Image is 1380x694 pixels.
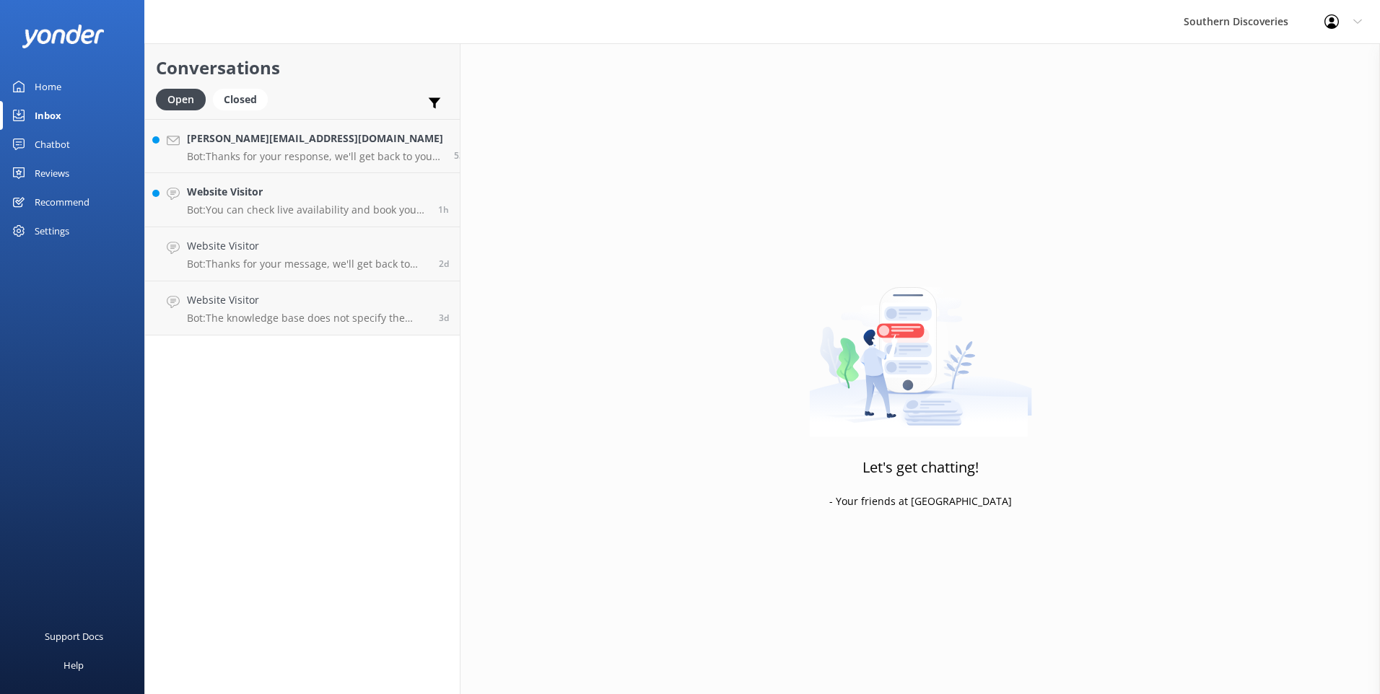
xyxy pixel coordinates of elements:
[35,216,69,245] div: Settings
[454,149,472,162] span: Aug 23 2025 11:54am (UTC +12:00) Pacific/Auckland
[829,493,1012,509] p: - Your friends at [GEOGRAPHIC_DATA]
[187,238,428,254] h4: Website Visitor
[45,622,103,651] div: Support Docs
[145,227,460,281] a: Website VisitorBot:Thanks for your message, we'll get back to you as soon as we can. You're also ...
[187,258,428,271] p: Bot: Thanks for your message, we'll get back to you as soon as we can. You're also welcome to kee...
[156,89,206,110] div: Open
[187,312,428,325] p: Bot: The knowledge base does not specify the exact differences between the Glenorchy Air and Air ...
[64,651,84,680] div: Help
[35,72,61,101] div: Home
[22,25,105,48] img: yonder-white-logo.png
[187,150,443,163] p: Bot: Thanks for your response, we'll get back to you as soon as we can during opening hours.
[187,203,427,216] p: Bot: You can check live availability and book your Milford Sound adventure on our website.
[156,54,449,82] h2: Conversations
[187,131,443,146] h4: [PERSON_NAME][EMAIL_ADDRESS][DOMAIN_NAME]
[145,281,460,335] a: Website VisitorBot:The knowledge base does not specify the exact differences between the Glenorch...
[438,203,449,216] span: Aug 23 2025 11:42am (UTC +12:00) Pacific/Auckland
[439,312,449,324] span: Aug 19 2025 05:39pm (UTC +12:00) Pacific/Auckland
[439,258,449,270] span: Aug 20 2025 11:53pm (UTC +12:00) Pacific/Auckland
[862,456,979,479] h3: Let's get chatting!
[35,130,70,159] div: Chatbot
[187,184,427,200] h4: Website Visitor
[213,89,268,110] div: Closed
[35,101,61,130] div: Inbox
[35,188,89,216] div: Recommend
[809,257,1032,437] img: artwork of a man stealing a conversation from at giant smartphone
[187,292,428,308] h4: Website Visitor
[35,159,69,188] div: Reviews
[145,173,460,227] a: Website VisitorBot:You can check live availability and book your Milford Sound adventure on our w...
[213,91,275,107] a: Closed
[145,119,460,173] a: [PERSON_NAME][EMAIL_ADDRESS][DOMAIN_NAME]Bot:Thanks for your response, we'll get back to you as s...
[156,91,213,107] a: Open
